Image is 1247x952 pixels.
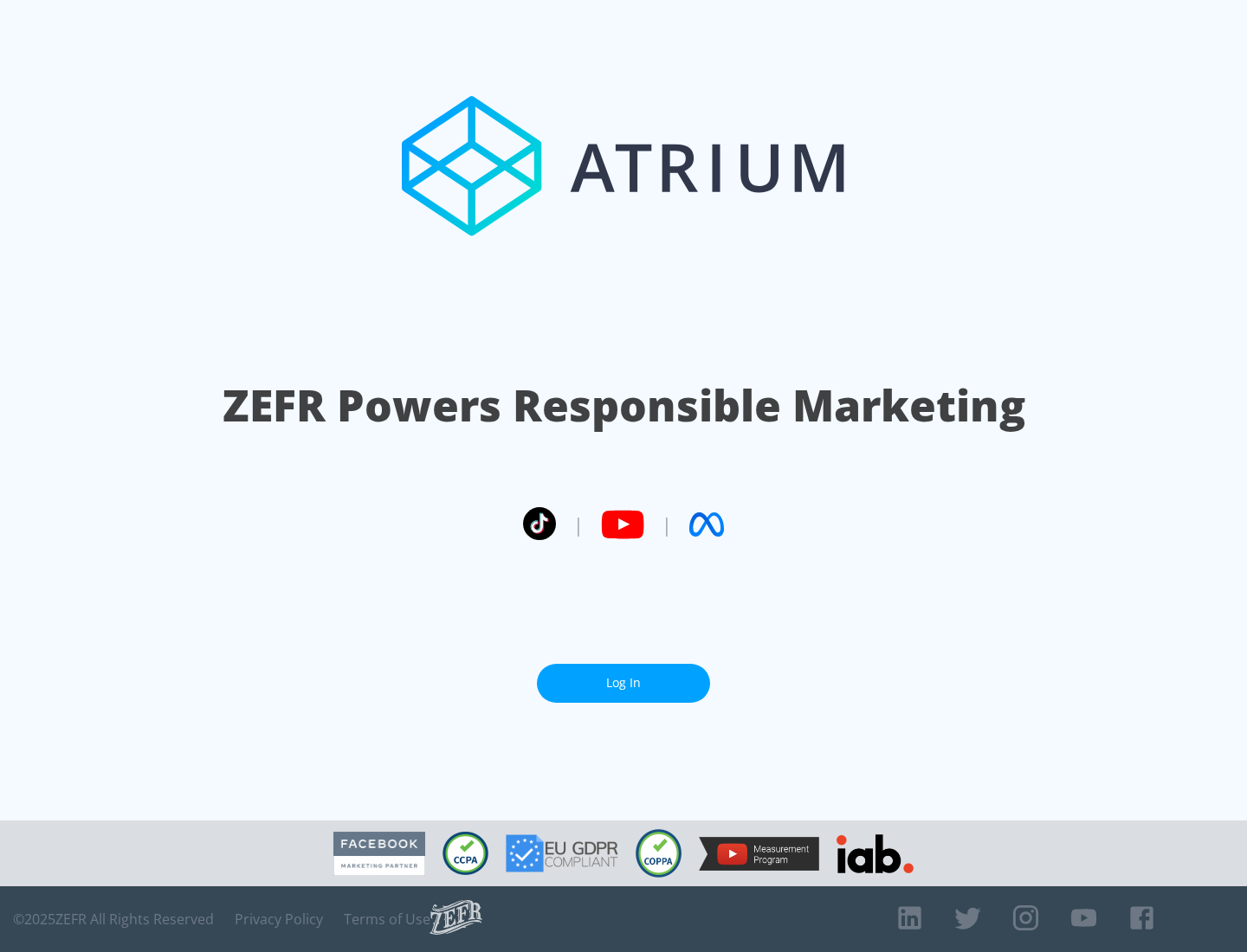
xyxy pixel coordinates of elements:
span: | [573,511,584,537]
a: Terms of Use [344,910,430,928]
span: © 2025 ZEFR All Rights Reserved [13,910,214,928]
img: YouTube Measurement Program [699,837,819,871]
span: | [662,511,672,537]
img: COPPA Compliant [636,829,682,878]
h1: ZEFR Powers Responsible Marketing [223,376,1025,435]
img: CCPA Compliant [443,832,488,875]
a: Log In [537,664,710,703]
a: Privacy Policy [235,910,323,928]
img: Facebook Marketing Partner [333,832,425,876]
img: IAB [837,834,914,873]
img: GDPR Compliant [506,834,618,872]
